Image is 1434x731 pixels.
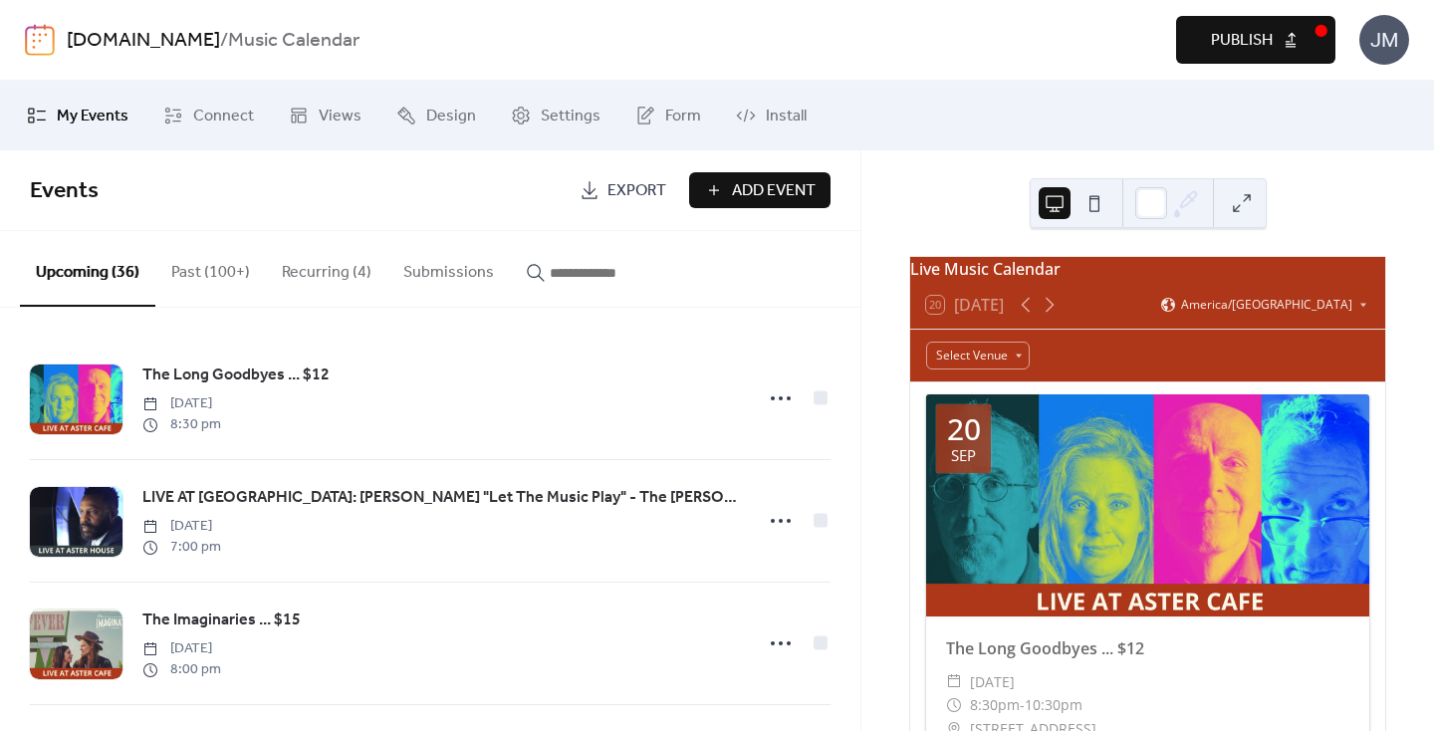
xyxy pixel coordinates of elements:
[142,516,221,537] span: [DATE]
[30,169,99,213] span: Events
[1025,693,1082,717] span: 10:30pm
[496,89,615,142] a: Settings
[1181,299,1352,311] span: America/[GEOGRAPHIC_DATA]
[721,89,822,142] a: Install
[910,257,1385,281] div: Live Music Calendar
[142,608,301,633] a: The Imaginaries ... $15
[946,670,962,694] div: ​
[565,172,681,208] a: Export
[155,231,266,305] button: Past (100+)
[228,22,359,60] b: Music Calendar
[970,693,1020,717] span: 8:30pm
[25,24,55,56] img: logo
[142,537,221,558] span: 7:00 pm
[620,89,716,142] a: Form
[541,105,600,128] span: Settings
[57,105,128,128] span: My Events
[381,89,491,142] a: Design
[946,637,1144,659] a: The Long Goodbyes ... $12
[266,231,387,305] button: Recurring (4)
[142,609,301,632] span: The Imaginaries ... $15
[148,89,269,142] a: Connect
[12,89,143,142] a: My Events
[689,172,831,208] button: Add Event
[142,364,330,387] span: The Long Goodbyes ... $12
[142,659,221,680] span: 8:00 pm
[142,393,221,414] span: [DATE]
[1020,693,1025,717] span: -
[67,22,220,60] a: [DOMAIN_NAME]
[970,670,1015,694] span: [DATE]
[220,22,228,60] b: /
[142,414,221,435] span: 8:30 pm
[193,105,254,128] span: Connect
[947,414,981,444] div: 20
[732,179,816,203] span: Add Event
[142,486,741,510] span: LIVE AT [GEOGRAPHIC_DATA]: [PERSON_NAME] "Let The Music Play" - The [PERSON_NAME] Experience
[1211,29,1273,53] span: Publish
[1176,16,1335,64] button: Publish
[766,105,807,128] span: Install
[142,638,221,659] span: [DATE]
[387,231,510,305] button: Submissions
[665,105,701,128] span: Form
[274,89,376,142] a: Views
[951,448,976,463] div: Sep
[20,231,155,307] button: Upcoming (36)
[142,363,330,388] a: The Long Goodbyes ... $12
[319,105,361,128] span: Views
[1359,15,1409,65] div: JM
[426,105,476,128] span: Design
[946,693,962,717] div: ​
[607,179,666,203] span: Export
[142,485,741,511] a: LIVE AT [GEOGRAPHIC_DATA]: [PERSON_NAME] "Let The Music Play" - The [PERSON_NAME] Experience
